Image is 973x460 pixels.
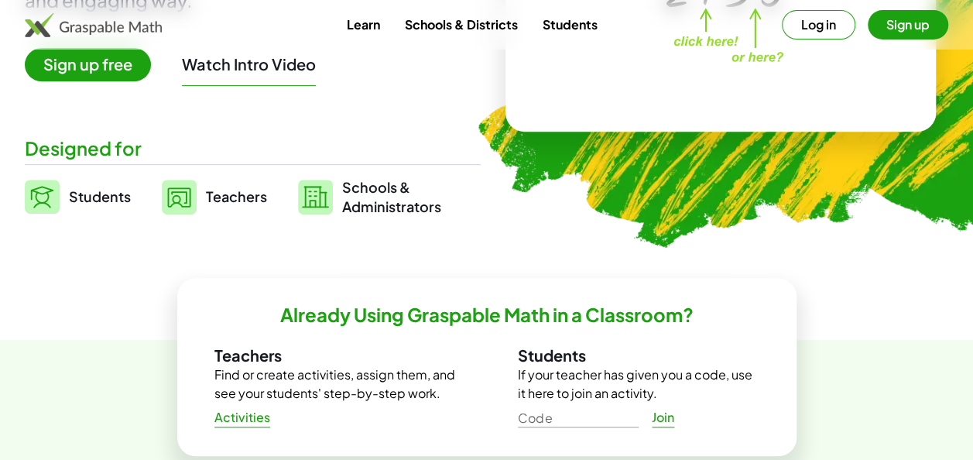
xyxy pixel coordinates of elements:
[652,410,675,426] span: Join
[214,410,271,426] span: Activities
[639,403,688,431] a: Join
[162,177,267,216] a: Teachers
[392,10,529,39] a: Schools & Districts
[868,10,948,39] button: Sign up
[342,177,441,216] span: Schools & Administrators
[298,177,441,216] a: Schools &Administrators
[69,187,131,205] span: Students
[214,366,456,403] p: Find or create activities, assign them, and see your students' step-by-step work.
[298,180,333,215] img: svg%3e
[25,48,151,81] span: Sign up free
[25,180,60,214] img: svg%3e
[25,177,131,216] a: Students
[206,187,267,205] span: Teachers
[334,10,392,39] a: Learn
[162,180,197,215] img: svg%3e
[202,403,283,431] a: Activities
[518,366,759,403] p: If your teacher has given you a code, use it here to join an activity.
[280,303,694,327] h2: Already Using Graspable Math in a Classroom?
[25,136,481,161] div: Designed for
[182,54,316,74] button: Watch Intro Video
[782,10,855,39] button: Log in
[529,10,609,39] a: Students
[214,345,456,366] h3: Teachers
[518,345,759,366] h3: Students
